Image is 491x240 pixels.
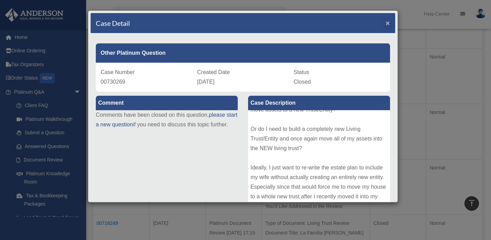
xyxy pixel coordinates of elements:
[101,79,125,85] span: 00730269
[294,79,311,85] span: Closed
[248,110,390,213] div: I have a current Living Trust and Estate Plan for myself with another agency, but I want to creat...
[386,19,390,27] span: ×
[248,96,390,110] label: Case Description
[101,69,135,75] span: Case Number
[96,96,238,110] label: Comment
[386,19,390,27] button: Close
[294,69,309,75] span: Status
[197,79,214,85] span: [DATE]
[96,110,238,129] p: Comments have been closed on this question, if you need to discuss this topic further.
[96,18,130,28] h4: Case Detail
[96,43,390,63] div: Other Platinum Question
[197,69,230,75] span: Created Date
[96,112,237,127] a: please start a new question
